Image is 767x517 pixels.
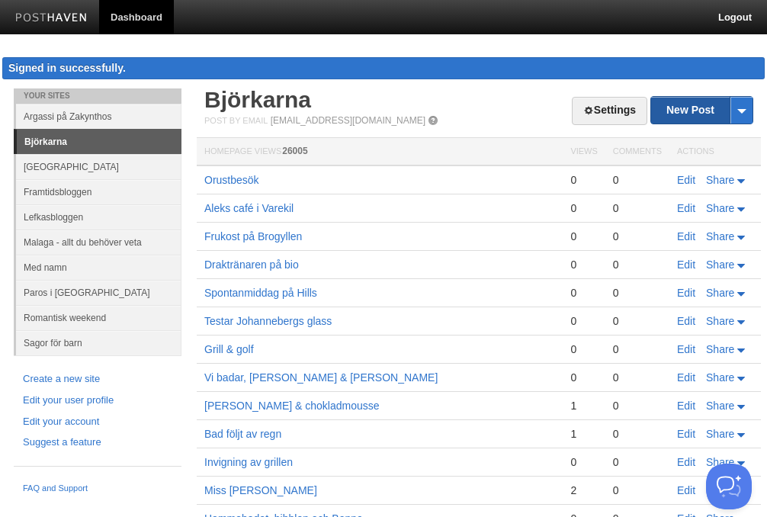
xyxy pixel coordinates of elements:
[563,138,605,166] th: Views
[23,435,172,451] a: Suggest a feature
[16,179,181,204] a: Framtidsbloggen
[677,428,695,440] a: Edit
[706,315,734,327] span: Share
[706,464,752,509] iframe: Help Scout Beacon - Open
[706,258,734,271] span: Share
[677,174,695,186] a: Edit
[204,87,311,112] a: Björkarna
[570,173,597,187] div: 0
[204,371,438,384] a: Vi badar, [PERSON_NAME] & [PERSON_NAME]
[16,255,181,280] a: Med namn
[572,97,647,125] a: Settings
[613,230,662,243] div: 0
[204,315,332,327] a: Testar Johannebergs glass
[14,88,181,104] li: Your Sites
[197,138,563,166] th: Homepage Views
[16,204,181,230] a: Lefkasbloggen
[613,286,662,300] div: 0
[16,230,181,255] a: Malaga - allt du behöver veta
[706,230,734,242] span: Share
[23,393,172,409] a: Edit your user profile
[613,427,662,441] div: 0
[2,57,765,79] div: Signed in successfully.
[271,115,425,126] a: [EMAIL_ADDRESS][DOMAIN_NAME]
[204,484,317,496] a: Miss [PERSON_NAME]
[204,202,294,214] a: Aleks café i Varekil
[204,230,302,242] a: Frukost på Brogyllen
[570,483,597,497] div: 2
[23,482,172,496] a: FAQ and Support
[570,201,597,215] div: 0
[23,414,172,430] a: Edit your account
[677,258,695,271] a: Edit
[204,428,281,440] a: Bad följt av regn
[570,230,597,243] div: 0
[204,400,380,412] a: [PERSON_NAME] & chokladmousse
[706,428,734,440] span: Share
[613,455,662,469] div: 0
[570,258,597,271] div: 0
[16,305,181,330] a: Romantisk weekend
[17,130,181,154] a: Björkarna
[677,202,695,214] a: Edit
[613,399,662,413] div: 0
[16,280,181,305] a: Paros i [GEOGRAPHIC_DATA]
[677,371,695,384] a: Edit
[570,342,597,356] div: 0
[204,174,259,186] a: Orustbesök
[613,342,662,356] div: 0
[677,230,695,242] a: Edit
[16,104,181,129] a: Argassi på Zakynthos
[570,455,597,469] div: 0
[669,138,761,166] th: Actions
[677,484,695,496] a: Edit
[706,400,734,412] span: Share
[204,287,317,299] a: Spontanmiddag på Hills
[613,371,662,384] div: 0
[613,201,662,215] div: 0
[706,371,734,384] span: Share
[677,456,695,468] a: Edit
[613,258,662,271] div: 0
[677,343,695,355] a: Edit
[204,343,254,355] a: Grill & golf
[706,174,734,186] span: Share
[23,371,172,387] a: Create a new site
[651,97,753,124] a: New Post
[613,173,662,187] div: 0
[204,456,293,468] a: Invigning av grillen
[613,314,662,328] div: 0
[677,287,695,299] a: Edit
[570,399,597,413] div: 1
[570,286,597,300] div: 0
[605,138,669,166] th: Comments
[570,427,597,441] div: 1
[204,116,268,125] span: Post by Email
[16,154,181,179] a: [GEOGRAPHIC_DATA]
[282,146,307,156] span: 26005
[677,315,695,327] a: Edit
[204,258,299,271] a: Draktränaren på bio
[706,456,734,468] span: Share
[570,314,597,328] div: 0
[706,343,734,355] span: Share
[15,13,88,24] img: Posthaven-bar
[613,483,662,497] div: 0
[706,287,734,299] span: Share
[570,371,597,384] div: 0
[677,400,695,412] a: Edit
[706,202,734,214] span: Share
[16,330,181,355] a: Sagor för barn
